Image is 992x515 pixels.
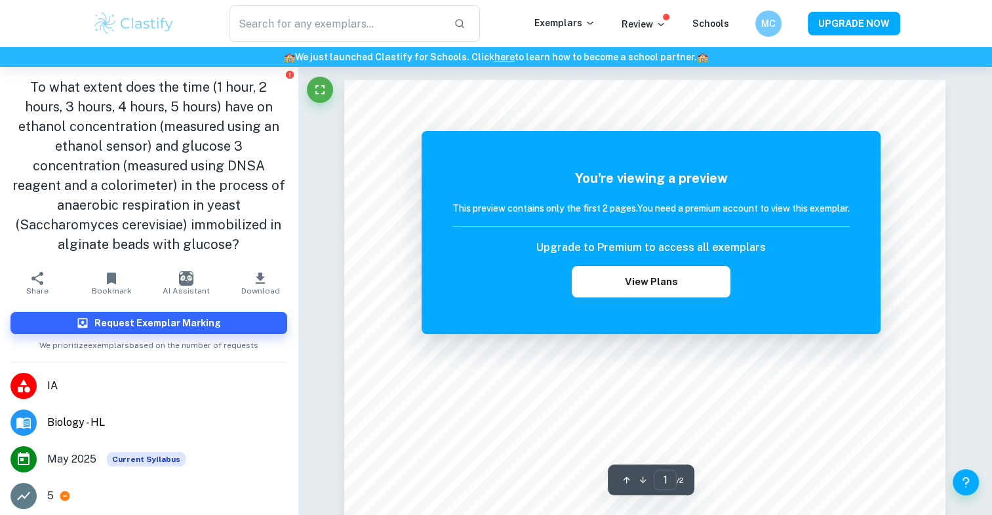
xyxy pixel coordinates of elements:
[163,286,210,296] span: AI Assistant
[107,452,186,467] span: Current Syllabus
[74,265,148,301] button: Bookmark
[223,265,297,301] button: Download
[149,265,223,301] button: AI Assistant
[697,52,708,62] span: 🏫
[677,474,684,486] span: / 2
[26,286,49,296] span: Share
[229,5,444,42] input: Search for any exemplars...
[10,312,287,334] button: Request Exemplar Marking
[10,77,287,254] h1: To what extent does the time (1 hour, 2 hours, 3 hours, 4 hours, 5 hours) have on ethanol concent...
[47,415,287,430] span: Biology - HL
[808,12,900,35] button: UPGRADE NOW
[307,77,333,103] button: Fullscreen
[107,452,186,467] div: This exemplar is based on the current syllabus. Feel free to refer to it for inspiration/ideas wh...
[179,271,193,286] img: AI Assistant
[92,10,176,37] img: Clastify logo
[284,52,295,62] span: 🏫
[241,286,280,296] span: Download
[452,168,850,188] h5: You're viewing a preview
[3,50,989,64] h6: We just launched Clastify for Schools. Click to learn how to become a school partner.
[536,240,766,256] h6: Upgrade to Premium to access all exemplars
[534,16,595,30] p: Exemplars
[761,16,776,31] h6: MC
[953,469,979,495] button: Help and Feedback
[692,18,729,29] a: Schools
[285,69,295,79] button: Report issue
[92,286,132,296] span: Bookmark
[47,451,96,467] span: May 2025
[572,266,730,297] button: View Plans
[755,10,782,37] button: MC
[622,17,666,31] p: Review
[94,316,221,330] h6: Request Exemplar Marking
[494,52,515,62] a: here
[47,378,287,394] span: IA
[452,201,850,216] h6: This preview contains only the first 2 pages. You need a premium account to view this exemplar.
[39,334,258,351] span: We prioritize exemplars based on the number of requests
[47,488,54,504] p: 5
